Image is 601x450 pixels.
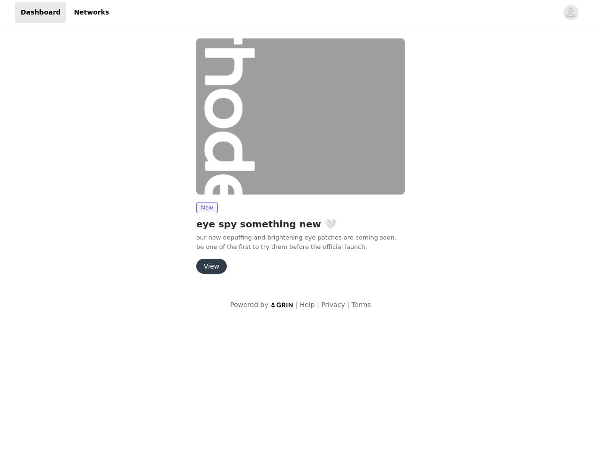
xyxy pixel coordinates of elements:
a: View [196,263,227,270]
span: Powered by [230,301,268,308]
img: logo [270,302,294,308]
a: Dashboard [15,2,66,23]
a: Help [300,301,315,308]
h2: eye spy something new 🤍 [196,217,405,231]
p: our new depuffing and brightening eye patches are coming soon. be one of the first to try them be... [196,233,405,251]
span: New [196,202,218,213]
span: | [317,301,319,308]
img: rhode skin [196,38,405,195]
span: | [296,301,298,308]
a: Privacy [321,301,345,308]
button: View [196,259,227,274]
span: | [347,301,349,308]
a: Terms [351,301,370,308]
div: avatar [566,5,575,20]
a: Networks [68,2,115,23]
